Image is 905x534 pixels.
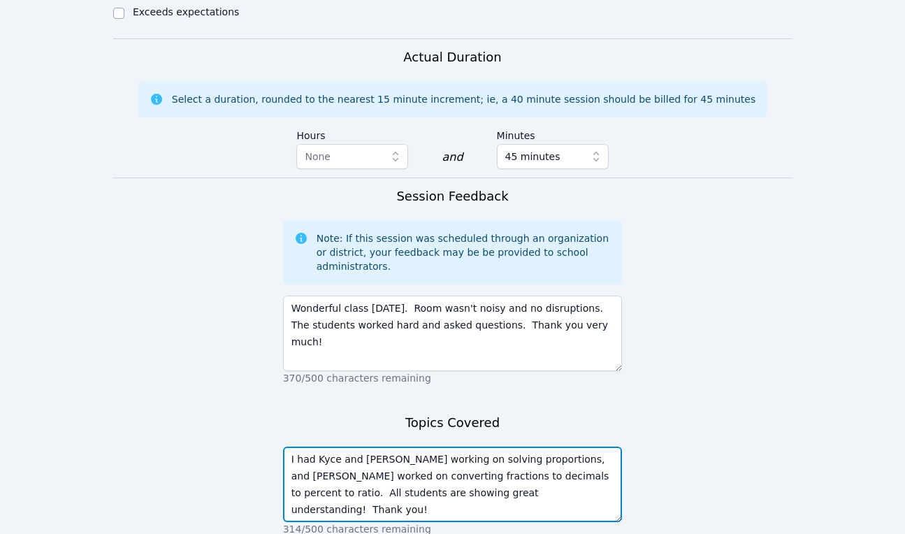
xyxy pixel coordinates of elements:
textarea: Wonderful class [DATE]. Room wasn't noisy and no disruptions. The students worked hard and asked ... [283,296,623,371]
label: Minutes [497,123,609,144]
p: 370/500 characters remaining [283,371,623,385]
h3: Session Feedback [396,187,508,206]
div: Select a duration, rounded to the nearest 15 minute increment; ie, a 40 minute session should be ... [172,92,755,106]
button: 45 minutes [497,144,609,169]
span: None [305,151,331,162]
div: and [442,149,463,166]
h3: Actual Duration [403,48,501,67]
h3: Topics Covered [405,413,500,433]
div: Note: If this session was scheduled through an organization or district, your feedback may be be ... [317,231,611,273]
span: 45 minutes [505,148,560,165]
label: Hours [296,123,408,144]
label: Exceeds expectations [133,6,239,17]
button: None [296,144,408,169]
textarea: I had Kyce and [PERSON_NAME] working on solving proportions, and [PERSON_NAME] worked on converti... [283,447,623,522]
